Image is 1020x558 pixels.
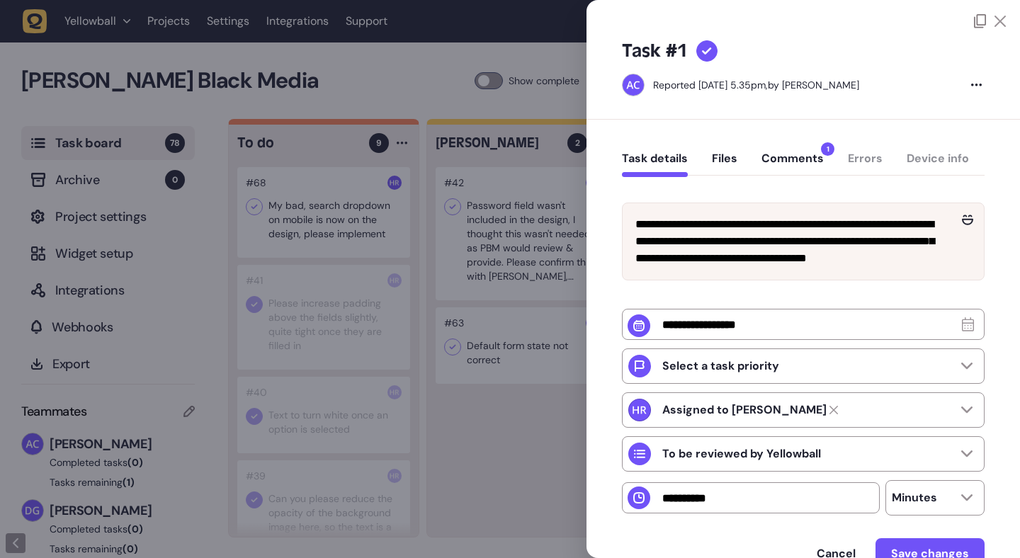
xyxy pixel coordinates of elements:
strong: Harry Robinson [662,403,827,417]
button: Comments [761,152,824,177]
div: by [PERSON_NAME] [653,78,859,92]
p: To be reviewed by Yellowball [662,447,821,461]
p: Minutes [892,491,937,505]
h5: Task #1 [622,40,688,62]
button: Files [712,152,737,177]
img: Ameet Chohan [623,74,644,96]
button: Task details [622,152,688,177]
p: Select a task priority [662,359,779,373]
span: 1 [821,142,834,156]
div: Reported [DATE] 5.35pm, [653,79,768,91]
